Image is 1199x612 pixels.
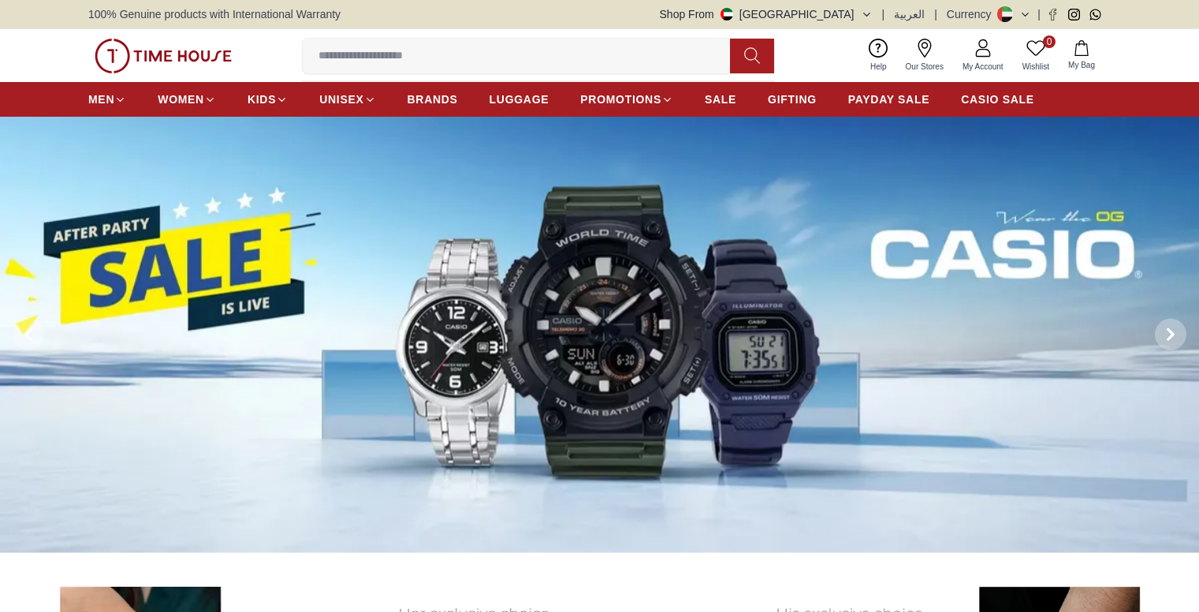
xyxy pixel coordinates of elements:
[158,91,204,107] span: WOMEN
[1013,35,1059,76] a: 0Wishlist
[864,61,893,73] span: Help
[768,91,817,107] span: GIFTING
[1059,37,1104,74] button: My Bag
[961,91,1034,107] span: CASIO SALE
[848,85,929,114] a: PAYDAY SALE
[88,91,114,107] span: MEN
[319,85,375,114] a: UNISEX
[580,91,661,107] span: PROMOTIONS
[248,91,276,107] span: KIDS
[899,61,950,73] span: Our Stores
[961,85,1034,114] a: CASIO SALE
[248,85,288,114] a: KIDS
[408,91,458,107] span: BRANDS
[705,91,736,107] span: SALE
[1043,35,1056,48] span: 0
[319,91,363,107] span: UNISEX
[882,6,885,22] span: |
[490,85,549,114] a: LUGGAGE
[768,85,817,114] a: GIFTING
[158,85,216,114] a: WOMEN
[95,39,232,73] img: ...
[1068,9,1080,21] a: Instagram
[1089,9,1101,21] a: Whatsapp
[947,6,998,22] div: Currency
[1037,6,1041,22] span: |
[408,85,458,114] a: BRANDS
[1047,9,1059,21] a: Facebook
[580,85,673,114] a: PROMOTIONS
[88,6,341,22] span: 100% Genuine products with International Warranty
[1016,61,1056,73] span: Wishlist
[861,35,896,76] a: Help
[848,91,929,107] span: PAYDAY SALE
[88,85,126,114] a: MEN
[721,8,733,21] img: United Arab Emirates
[894,6,925,22] button: العربية
[956,61,1010,73] span: My Account
[896,35,953,76] a: Our Stores
[660,6,873,22] button: Shop From[GEOGRAPHIC_DATA]
[705,85,736,114] a: SALE
[1062,59,1101,71] span: My Bag
[490,91,549,107] span: LUGGAGE
[934,6,937,22] span: |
